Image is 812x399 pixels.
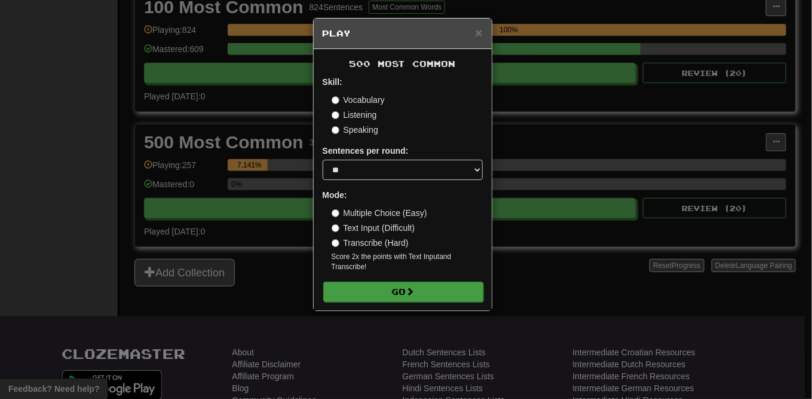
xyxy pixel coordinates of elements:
input: Multiple Choice (Easy) [332,209,339,217]
label: Vocabulary [332,94,385,106]
label: Text Input (Difficult) [332,222,415,234]
input: Text Input (Difficult) [332,224,339,232]
input: Speaking [332,126,339,134]
label: Listening [332,109,377,121]
input: Vocabulary [332,96,339,104]
h5: Play [323,28,483,39]
strong: Skill: [323,77,342,87]
small: Score 2x the points with Text Input and Transcribe ! [332,252,483,272]
input: Transcribe (Hard) [332,239,339,247]
button: Close [475,26,482,39]
button: Go [323,282,483,302]
label: Transcribe (Hard) [332,237,409,249]
label: Speaking [332,124,378,136]
strong: Mode: [323,190,347,200]
input: Listening [332,111,339,119]
label: Multiple Choice (Easy) [332,207,427,219]
span: × [475,26,482,39]
span: 500 Most Common [350,59,456,69]
label: Sentences per round: [323,145,409,157]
